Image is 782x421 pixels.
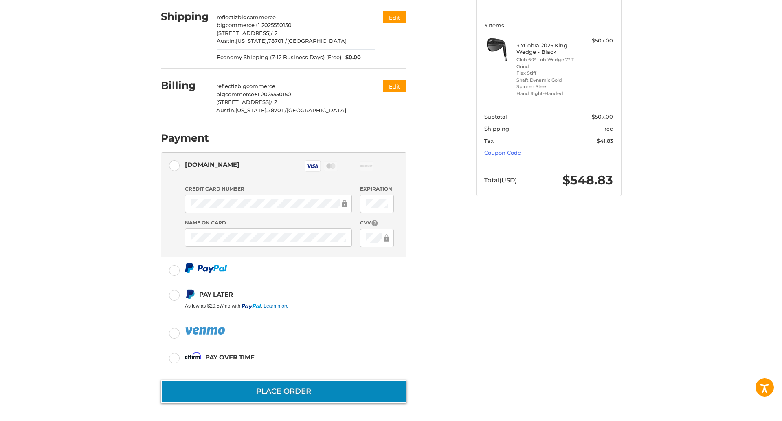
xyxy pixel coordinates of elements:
h4: 3 x Cobra 2025 King Wedge - Black [516,42,579,55]
span: Total (USD) [484,176,517,184]
span: +1 2025550150 [254,91,291,97]
span: [US_STATE], [235,107,268,113]
label: CVV [360,219,394,227]
label: Credit Card Number [185,185,352,193]
span: Tax [484,137,494,144]
span: bigcommerce [217,22,255,28]
button: Place Order [161,380,406,403]
span: reflectiz [217,14,238,20]
span: bigcommerce [237,83,275,89]
li: Flex Stiff [516,70,579,77]
span: [US_STATE], [236,38,268,44]
span: [STREET_ADDRESS] [217,30,271,36]
button: Edit [383,11,406,23]
li: Hand Right-Handed [516,90,579,97]
span: Austin, [217,38,236,44]
span: $41.83 [597,137,613,144]
span: [STREET_ADDRESS] [216,99,270,105]
h2: Billing [161,79,209,92]
div: Pay Later [199,288,355,301]
img: PayPal icon [185,326,226,336]
li: Shaft Dynamic Gold Spinner Steel [516,77,579,90]
img: Affirm icon [185,352,201,362]
label: Expiration [360,185,394,193]
span: [GEOGRAPHIC_DATA] [287,107,346,113]
iframe: PayPal Message 1 [185,303,355,310]
span: $507.00 [592,113,613,120]
span: $0.00 [341,53,361,62]
h2: Payment [161,132,209,144]
span: / 2 [270,99,277,105]
span: Austin, [216,107,235,113]
span: Economy Shipping (7-12 Business Days) (Free) [217,53,341,62]
span: / 2 [271,30,277,36]
h2: Shipping [161,10,209,23]
span: $548.83 [562,173,613,188]
span: bigcommerce [238,14,276,20]
a: Coupon Code [484,149,521,156]
button: Edit [383,80,406,92]
div: [DOMAIN_NAME] [185,158,239,171]
span: 78701 / [268,38,287,44]
h3: 3 Items [484,22,613,29]
span: reflectiz [216,83,237,89]
span: Shipping [484,125,509,132]
span: Subtotal [484,113,507,120]
img: Pay Later icon [185,289,195,299]
div: Pay over time [205,350,255,364]
span: +1 2025550150 [255,22,292,28]
li: Club 60° Lob Wedge 7° T Grind [516,56,579,70]
label: Name on Card [185,219,352,226]
span: Free [601,125,613,132]
span: 78701 / [268,107,287,113]
div: $507.00 [581,37,613,45]
span: bigcommerce [216,91,254,97]
span: [GEOGRAPHIC_DATA] [287,38,347,44]
img: PayPal icon [185,263,227,273]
